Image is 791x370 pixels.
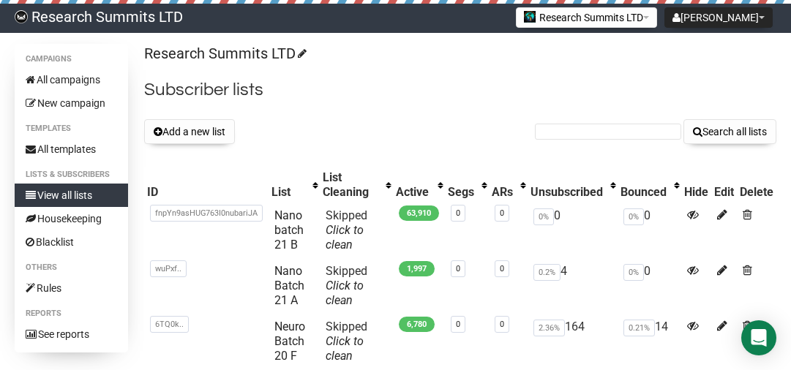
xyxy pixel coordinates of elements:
[15,10,28,23] img: bccbfd5974049ef095ce3c15df0eef5a
[711,167,737,203] th: Edit: No sort applied, sorting is disabled
[15,259,128,276] li: Others
[144,167,269,203] th: ID: No sort applied, sorting is disabled
[150,260,187,277] span: wuPxf..
[144,45,304,62] a: Research Summits LTD
[144,77,776,103] h2: Subscriber lists
[274,320,305,363] a: Neuro Batch 20 F
[15,207,128,230] a: Housekeeping
[623,264,644,281] span: 0%
[15,91,128,115] a: New campaign
[15,137,128,161] a: All templates
[326,223,364,252] a: Click to clean
[737,167,776,203] th: Delete: No sort applied, sorting is disabled
[516,7,657,28] button: Research Summits LTD
[326,264,367,307] span: Skipped
[500,264,504,273] a: 0
[533,264,561,281] span: 0.2%
[714,185,734,200] div: Edit
[326,279,364,307] a: Click to clean
[500,208,504,218] a: 0
[533,208,554,225] span: 0%
[323,170,378,200] div: List Cleaning
[623,208,644,225] span: 0%
[618,314,681,369] td: 14
[618,258,681,314] td: 0
[528,203,618,258] td: 0
[15,305,128,322] li: Reports
[144,119,235,144] button: Add a new list
[150,205,263,222] span: fnpYn9asHUG763I0nubariJA
[15,322,128,346] a: See reports
[456,264,460,273] a: 0
[269,167,320,203] th: List: No sort applied, activate to apply an ascending sort
[15,230,128,254] a: Blacklist
[500,320,504,329] a: 0
[456,320,460,329] a: 0
[683,119,776,144] button: Search all lists
[531,185,603,200] div: Unsubscribed
[150,316,189,333] span: 6TQ0k..
[456,208,460,218] a: 0
[274,208,304,252] a: Nano batch 21 B
[684,185,708,200] div: Hide
[147,185,266,200] div: ID
[740,185,773,200] div: Delete
[399,317,435,332] span: 6,780
[681,167,711,203] th: Hide: No sort applied, sorting is disabled
[274,264,304,307] a: Nano Batch 21 A
[664,7,773,28] button: [PERSON_NAME]
[399,205,439,221] span: 63,910
[524,11,536,23] img: 2.jpg
[489,167,528,203] th: ARs: No sort applied, activate to apply an ascending sort
[15,184,128,207] a: View all lists
[271,185,305,200] div: List
[15,120,128,137] li: Templates
[15,276,128,300] a: Rules
[326,334,364,363] a: Click to clean
[533,320,565,336] span: 2.36%
[621,185,667,200] div: Bounced
[741,320,776,355] div: Open Intercom Messenger
[399,261,435,276] span: 1,997
[618,167,681,203] th: Bounced: No sort applied, activate to apply an ascending sort
[618,203,681,258] td: 0
[15,68,128,91] a: All campaigns
[15,50,128,68] li: Campaigns
[492,185,513,200] div: ARs
[528,258,618,314] td: 4
[326,320,367,363] span: Skipped
[320,167,393,203] th: List Cleaning: No sort applied, activate to apply an ascending sort
[623,320,655,336] span: 0.21%
[448,185,474,200] div: Segs
[445,167,489,203] th: Segs: No sort applied, activate to apply an ascending sort
[326,208,367,252] span: Skipped
[393,167,445,203] th: Active: No sort applied, activate to apply an ascending sort
[528,314,618,369] td: 164
[15,166,128,184] li: Lists & subscribers
[528,167,618,203] th: Unsubscribed: No sort applied, activate to apply an ascending sort
[396,185,430,200] div: Active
